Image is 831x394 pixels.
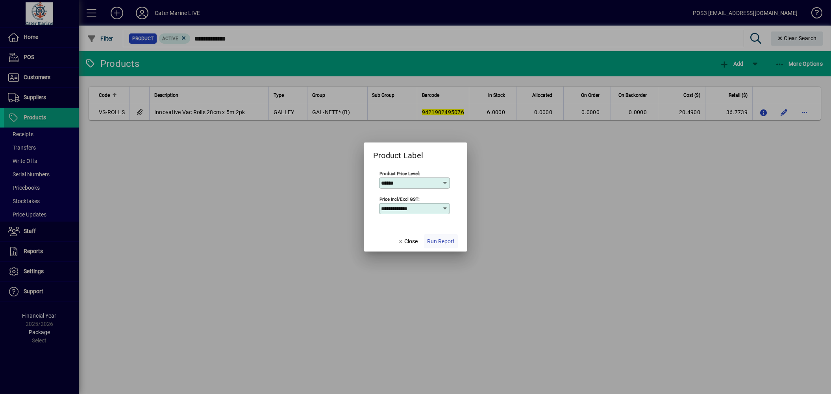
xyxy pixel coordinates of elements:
[394,234,421,248] button: Close
[364,142,433,162] h2: Product Label
[379,171,420,176] mat-label: Product Price Level:
[424,234,458,248] button: Run Report
[379,196,420,202] mat-label: Price Incl/Excl GST:
[398,237,418,246] span: Close
[427,237,455,246] span: Run Report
